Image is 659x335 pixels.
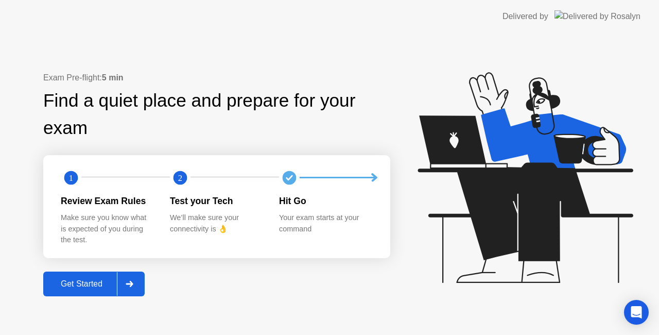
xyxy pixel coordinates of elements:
[554,10,640,22] img: Delivered by Rosalyn
[43,72,390,84] div: Exam Pre-flight:
[502,10,548,23] div: Delivered by
[178,173,182,182] text: 2
[102,73,124,82] b: 5 min
[69,173,73,182] text: 1
[46,279,117,289] div: Get Started
[624,300,649,325] div: Open Intercom Messenger
[279,194,372,208] div: Hit Go
[43,272,145,296] button: Get Started
[43,87,390,142] div: Find a quiet place and prepare for your exam
[170,194,263,208] div: Test your Tech
[61,194,153,208] div: Review Exam Rules
[170,212,263,234] div: We’ll make sure your connectivity is 👌
[279,212,372,234] div: Your exam starts at your command
[61,212,153,246] div: Make sure you know what is expected of you during the test.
